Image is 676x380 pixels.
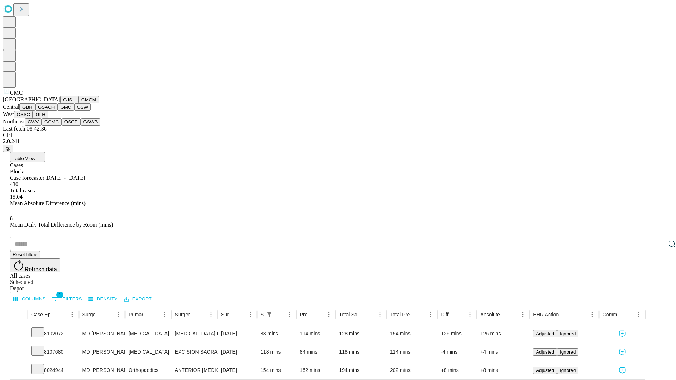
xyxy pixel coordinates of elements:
button: Sort [365,310,375,319]
span: Ignored [560,368,576,373]
button: Menu [206,310,216,319]
span: Adjusted [536,349,554,355]
div: 114 mins [390,343,434,361]
div: Orthopaedics [129,361,168,379]
button: GJSH [60,96,79,103]
button: GLH [33,111,48,118]
div: [DATE] [221,343,254,361]
button: Sort [236,310,245,319]
div: MD [PERSON_NAME] [PERSON_NAME] Md [82,343,121,361]
div: 1 active filter [264,310,274,319]
div: Comments [602,312,623,317]
button: Menu [518,310,528,319]
div: GEI [3,132,673,138]
div: Scheduled In Room Duration [261,312,264,317]
div: [MEDICAL_DATA] [129,343,168,361]
button: Export [122,294,154,305]
button: Menu [113,310,123,319]
span: [DATE] - [DATE] [44,175,85,181]
span: Total cases [10,188,35,194]
button: Menu [634,310,644,319]
button: Adjusted [533,330,557,337]
button: OSW [74,103,91,111]
div: 118 mins [261,343,293,361]
button: GBH [19,103,35,111]
button: Show filters [264,310,274,319]
span: Mean Daily Total Difference by Room (mins) [10,222,113,228]
div: 154 mins [261,361,293,379]
div: -4 mins [441,343,473,361]
button: OSSC [14,111,33,118]
div: 88 mins [261,325,293,343]
div: Total Predicted Duration [390,312,415,317]
button: Sort [624,310,634,319]
div: Case Epic Id [31,312,57,317]
div: Primary Service [129,312,149,317]
div: +26 mins [441,325,473,343]
div: 114 mins [300,325,332,343]
button: OSCP [62,118,81,126]
div: 2.0.241 [3,138,673,145]
button: Reset filters [10,251,40,258]
button: Expand [14,365,24,377]
button: Sort [196,310,206,319]
span: Adjusted [536,368,554,373]
button: Sort [104,310,113,319]
span: Adjusted [536,331,554,336]
span: @ [6,146,11,151]
div: +4 mins [480,343,526,361]
button: Menu [245,310,255,319]
button: Expand [14,346,24,359]
span: Table View [13,156,35,161]
div: 154 mins [390,325,434,343]
button: Expand [14,328,24,340]
span: 430 [10,181,18,187]
div: MD [PERSON_NAME] Jr [PERSON_NAME] C Md [82,361,121,379]
div: Difference [441,312,455,317]
div: +8 mins [480,361,526,379]
button: Sort [455,310,465,319]
div: 194 mins [339,361,383,379]
span: Ignored [560,349,576,355]
button: GCMC [42,118,62,126]
div: 84 mins [300,343,332,361]
button: @ [3,145,13,152]
button: Menu [324,310,334,319]
span: Refresh data [25,266,57,272]
button: Show filters [50,293,84,305]
span: 1 [56,291,63,298]
button: Menu [426,310,436,319]
span: 8 [10,215,13,221]
span: Mean Absolute Difference (mins) [10,200,86,206]
button: Menu [160,310,170,319]
button: Refresh data [10,258,60,272]
button: Menu [67,310,77,319]
span: Central [3,104,19,110]
button: Sort [559,310,569,319]
button: Sort [275,310,285,319]
button: Ignored [557,330,578,337]
div: 8024944 [31,361,75,379]
button: Select columns [12,294,48,305]
button: Ignored [557,367,578,374]
div: +8 mins [441,361,473,379]
div: [DATE] [221,325,254,343]
div: 8107680 [31,343,75,361]
div: [MEDICAL_DATA] DIAGNOSTIC [175,325,214,343]
button: Sort [416,310,426,319]
div: 8102072 [31,325,75,343]
button: Density [87,294,119,305]
button: Sort [508,310,518,319]
span: Case forecaster [10,175,44,181]
span: GMC [10,90,23,96]
div: Predicted In Room Duration [300,312,314,317]
button: GSWB [81,118,101,126]
div: 118 mins [339,343,383,361]
div: Total Scheduled Duration [339,312,364,317]
div: +26 mins [480,325,526,343]
button: GSACH [35,103,57,111]
span: Last fetch: 08:42:36 [3,126,47,132]
button: GWV [25,118,42,126]
div: Absolute Difference [480,312,507,317]
div: EHR Action [533,312,559,317]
